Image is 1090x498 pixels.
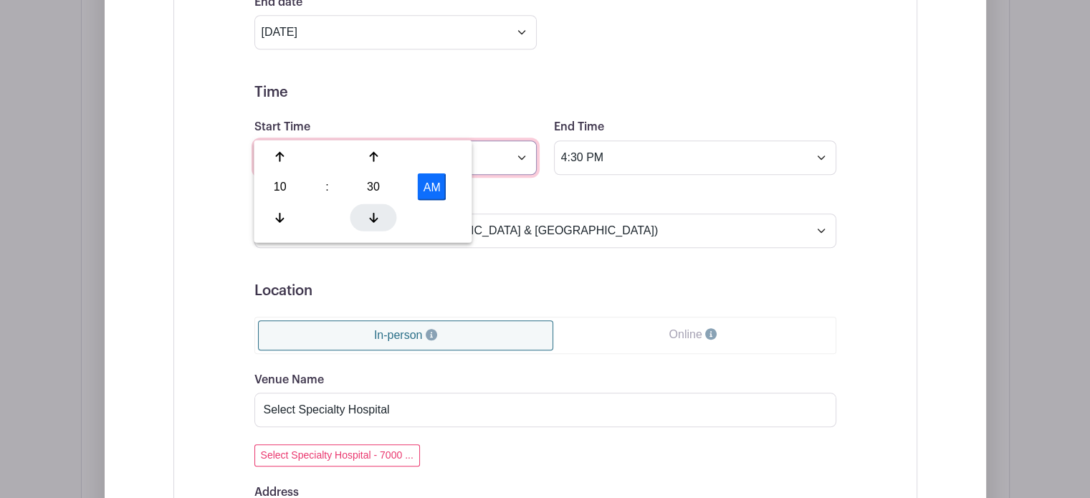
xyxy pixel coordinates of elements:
[553,320,832,349] a: Online
[350,173,397,201] div: Pick Minute
[554,140,836,175] input: Select
[257,173,303,201] div: Pick Hour
[257,143,303,171] div: Increment Hour
[350,203,397,231] div: Decrement Minute
[254,120,310,134] label: Start Time
[350,143,397,171] div: Increment Minute
[254,15,537,49] input: Pick date
[254,444,420,466] button: Select Specialty Hospital - 7000 ...
[254,373,324,387] label: Venue Name
[418,173,446,201] button: AM
[254,282,836,300] h5: Location
[258,320,554,350] a: In-person
[257,203,303,231] div: Decrement Hour
[308,173,346,201] div: :
[254,84,836,101] h5: Time
[254,393,836,427] input: Where is the event happening?
[554,120,604,134] label: End Time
